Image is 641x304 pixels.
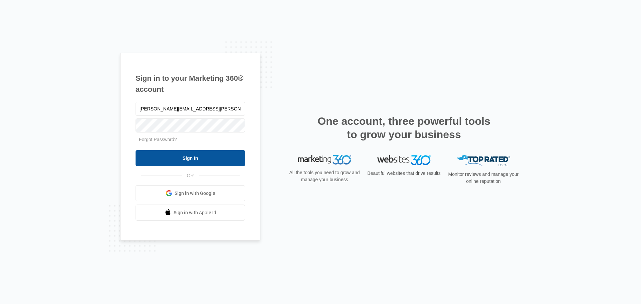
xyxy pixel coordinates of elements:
span: Sign in with Apple Id [174,209,216,216]
p: All the tools you need to grow and manage your business [287,169,362,183]
a: Sign in with Apple Id [136,205,245,221]
a: Sign in with Google [136,185,245,201]
img: Marketing 360 [298,155,351,165]
img: Websites 360 [377,155,431,165]
span: Sign in with Google [175,190,215,197]
img: Top Rated Local [457,155,510,166]
h1: Sign in to your Marketing 360® account [136,73,245,95]
p: Beautiful websites that drive results [367,170,441,177]
input: Email [136,102,245,116]
h2: One account, three powerful tools to grow your business [315,114,492,141]
span: OR [182,172,199,179]
a: Forgot Password? [139,137,177,142]
input: Sign In [136,150,245,166]
p: Monitor reviews and manage your online reputation [446,171,521,185]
